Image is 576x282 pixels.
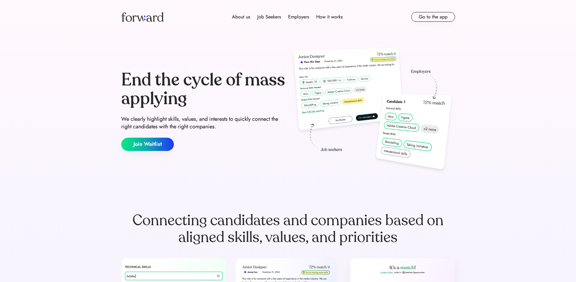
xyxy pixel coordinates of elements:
[411,12,455,22] button: Go to the app
[121,71,286,108] div: End the cycle of mass applying
[257,13,281,21] div: Job Seekers
[291,46,455,176] img: hero-image.png
[232,13,250,21] div: About us
[121,212,455,246] div: Connecting candidates and companies based on aligned skills, values, and priorities
[316,13,343,21] div: How it works
[121,115,286,130] div: We clearly highlight skills, values, and interests to quickly connect the right candidates with t...
[288,13,309,21] div: Employers
[121,12,164,22] img: Forward logo
[121,138,174,151] button: Join Waitlist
